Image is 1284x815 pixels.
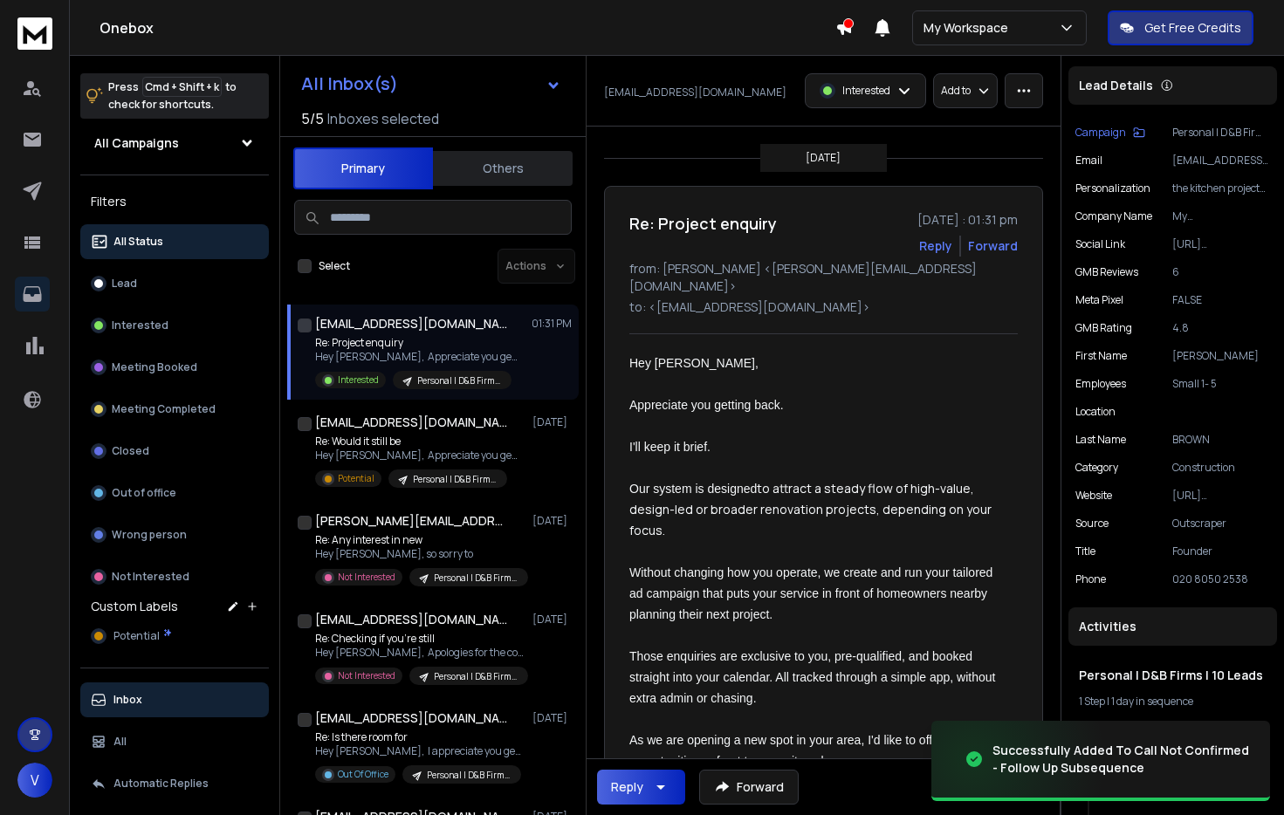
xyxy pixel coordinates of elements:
button: Primary [293,147,433,189]
p: Re: Is there room for [315,730,525,744]
button: Campaign [1075,126,1145,140]
h1: All Campaigns [94,134,179,152]
button: Out of office [80,476,269,510]
p: [DATE] : 01:31 pm [917,211,1018,229]
p: 6 [1172,265,1270,279]
h3: Filters [80,189,269,214]
p: Not Interested [112,570,189,584]
p: [PERSON_NAME] [1172,349,1270,363]
p: Campaign [1075,126,1126,140]
h1: [EMAIL_ADDRESS][DOMAIN_NAME] [315,611,507,628]
button: Meeting Completed [80,392,269,427]
button: Not Interested [80,559,269,594]
p: Not Interested [338,669,395,682]
p: Personalization [1075,181,1150,195]
p: Personal | D&B Firms | 10 Leads [417,374,501,387]
p: 4.8 [1172,321,1270,335]
div: Successfully Added To Call Not Confirmed - Follow Up Subsequence [992,742,1249,777]
span: 1 day in sequence [1111,694,1193,709]
h1: Onebox [100,17,835,38]
span: Those enquiries are exclusive to you, pre-qualified, and booked straight into your calendar. All ... [629,649,999,705]
button: Wrong person [80,517,269,552]
span: Without changing how you operate, we create and run your tailored ad campaign that puts your serv... [629,565,996,621]
button: Reply [919,237,952,255]
p: Out Of Office [338,768,388,781]
p: Outscraper [1172,517,1270,531]
button: Closed [80,434,269,469]
p: Founder [1172,544,1270,558]
p: Source [1075,517,1109,531]
div: Activities [1068,607,1277,646]
p: [EMAIL_ADDRESS][DOMAIN_NAME] [604,86,786,99]
p: All [113,735,127,749]
p: [URL][DOMAIN_NAME] [1172,489,1270,503]
button: All Campaigns [80,126,269,161]
p: Meeting Booked [112,360,197,374]
p: [DATE] [532,711,572,725]
p: title [1075,544,1095,558]
p: Not Interested [338,571,395,584]
p: [DATE] [806,151,841,165]
h1: Re: Project enquiry [629,211,777,236]
button: All Status [80,224,269,259]
p: Re: Project enquiry [315,336,525,350]
p: FALSE [1172,293,1270,307]
p: location [1075,405,1116,419]
button: Lead [80,266,269,301]
p: from: [PERSON_NAME] <[PERSON_NAME][EMAIL_ADDRESS][DOMAIN_NAME]> [629,260,1018,295]
button: Automatic Replies [80,766,269,801]
button: Forward [699,770,799,805]
div: Reply [611,778,643,796]
p: Personal | D&B Firms | 10 Leads [413,473,497,486]
button: V [17,763,52,798]
p: Re: Any interest in new [315,533,525,547]
p: [DATE] [532,415,572,429]
button: All [80,724,269,759]
p: Hey [PERSON_NAME], Appreciate you getting back. I'll [315,350,525,364]
p: Personal | D&B Firms | 10 Leads [434,572,518,585]
button: Potential [80,619,269,654]
p: Inbox [113,693,142,707]
div: Forward [968,237,1018,255]
p: All Status [113,235,163,249]
p: Meeting Completed [112,402,216,416]
p: Social Link [1075,237,1125,251]
img: image [931,708,1106,812]
p: the kitchen project featuring the white cabinetry and the orangery roof style [1172,181,1270,195]
p: Out of office [112,486,176,500]
button: Reply [597,770,685,805]
h1: [EMAIL_ADDRESS][DOMAIN_NAME] [315,709,507,727]
button: Others [433,149,573,188]
p: Category [1075,461,1118,475]
button: Inbox [80,682,269,717]
p: Add to [941,84,971,98]
h1: [PERSON_NAME][EMAIL_ADDRESS][DOMAIN_NAME] [315,512,507,530]
button: Meeting Booked [80,350,269,385]
span: Cmd + Shift + k [142,77,222,97]
p: Hey [PERSON_NAME], Appreciate you getting back. Unfortunately, [315,449,525,462]
p: to: <[EMAIL_ADDRESS][DOMAIN_NAME]> [629,298,1018,316]
span: I'll keep it brief. [629,440,711,454]
h3: Inboxes selected [327,108,439,129]
p: Interested [112,318,168,332]
p: Automatic Replies [113,777,209,791]
p: Email [1075,154,1102,168]
p: Re: Checking if you’re still [315,632,525,646]
p: My Workspace [924,19,1015,37]
h1: Personal | D&B Firms | 10 Leads [1079,667,1267,684]
p: Lead [112,277,137,291]
button: All Inbox(s) [287,66,575,101]
p: Wrong person [112,528,187,542]
p: [DATE] [532,514,572,528]
p: Personal | D&B Firms | 10 Leads [427,769,511,782]
p: Interested [842,84,890,98]
span: 1 Step [1079,694,1105,709]
label: Select [319,259,350,273]
h1: [EMAIL_ADDRESS][DOMAIN_NAME] [315,414,507,431]
span: Potential [113,629,160,643]
span: Appreciate you getting back. [629,398,784,412]
p: 020 8050 2538 [1172,572,1270,586]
